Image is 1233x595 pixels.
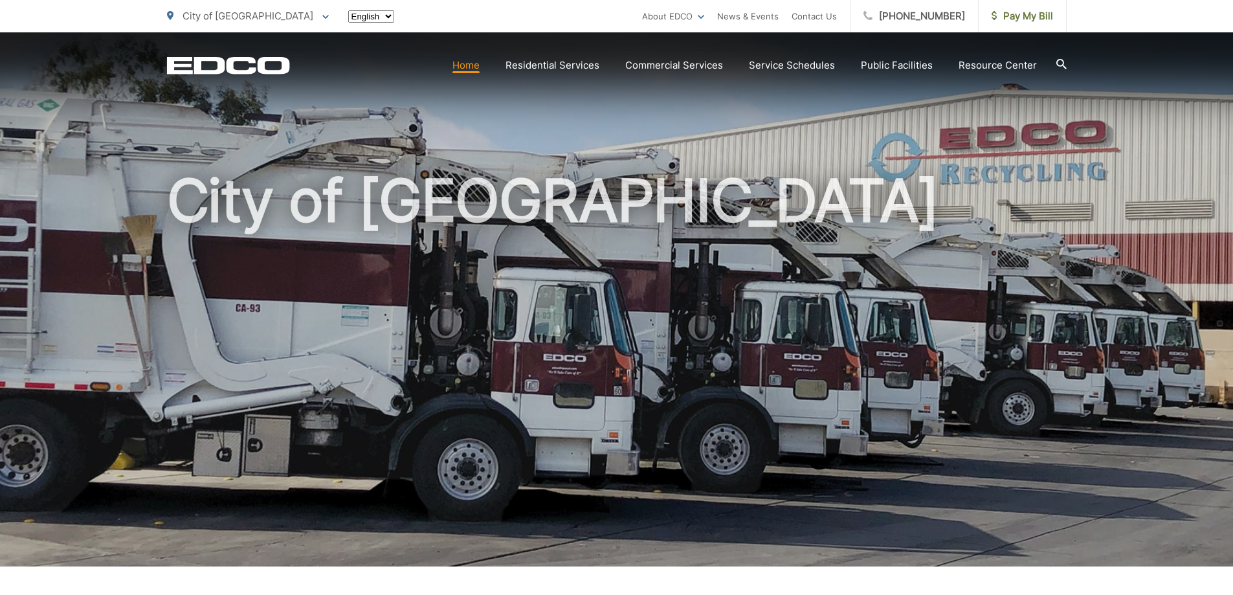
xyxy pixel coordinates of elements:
span: Pay My Bill [992,8,1053,24]
a: Service Schedules [749,58,835,73]
a: About EDCO [642,8,704,24]
a: Public Facilities [861,58,933,73]
a: Residential Services [505,58,599,73]
span: City of [GEOGRAPHIC_DATA] [183,10,313,22]
a: Home [452,58,480,73]
select: Select a language [348,10,394,23]
a: Commercial Services [625,58,723,73]
a: Contact Us [792,8,837,24]
h1: City of [GEOGRAPHIC_DATA] [167,168,1067,578]
a: Resource Center [959,58,1037,73]
a: News & Events [717,8,779,24]
a: EDCD logo. Return to the homepage. [167,56,290,74]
